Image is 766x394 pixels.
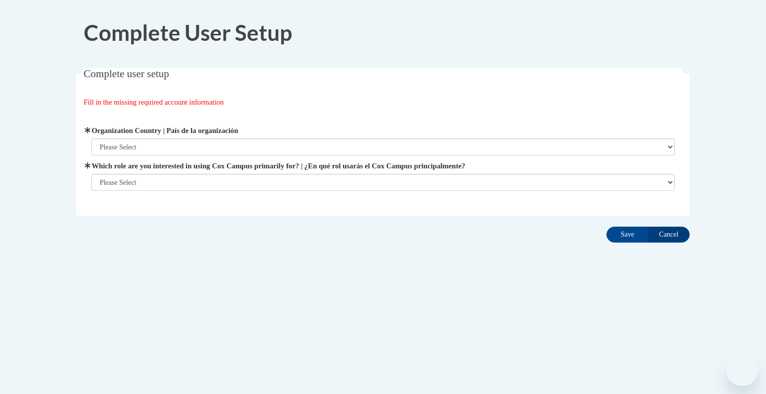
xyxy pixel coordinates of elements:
[84,98,224,106] span: Fill in the missing required account information
[648,227,690,243] input: Cancel
[84,19,292,45] span: Complete User Setup
[726,354,758,386] iframe: Button to launch messaging window
[606,227,648,243] input: Save
[84,68,169,80] span: Complete user setup
[91,160,675,171] label: Which role are you interested in using Cox Campus primarily for? | ¿En qué rol usarás el Cox Camp...
[91,125,675,136] label: Organization Country | País de la organización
